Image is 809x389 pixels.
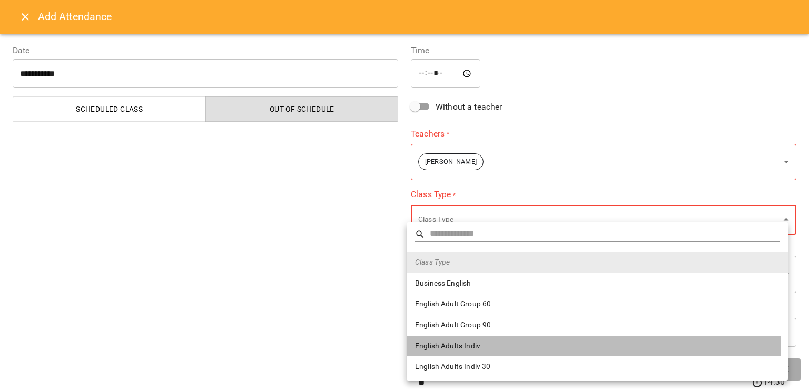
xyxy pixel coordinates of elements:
span: English Adults Indiv [415,341,780,352]
span: English Adults Indiv 30 [415,362,780,372]
span: English Adult Group 60 [415,299,780,309]
span: Business English [415,278,780,289]
span: Class Type [415,257,780,268]
span: English Adult Group 90 [415,320,780,330]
